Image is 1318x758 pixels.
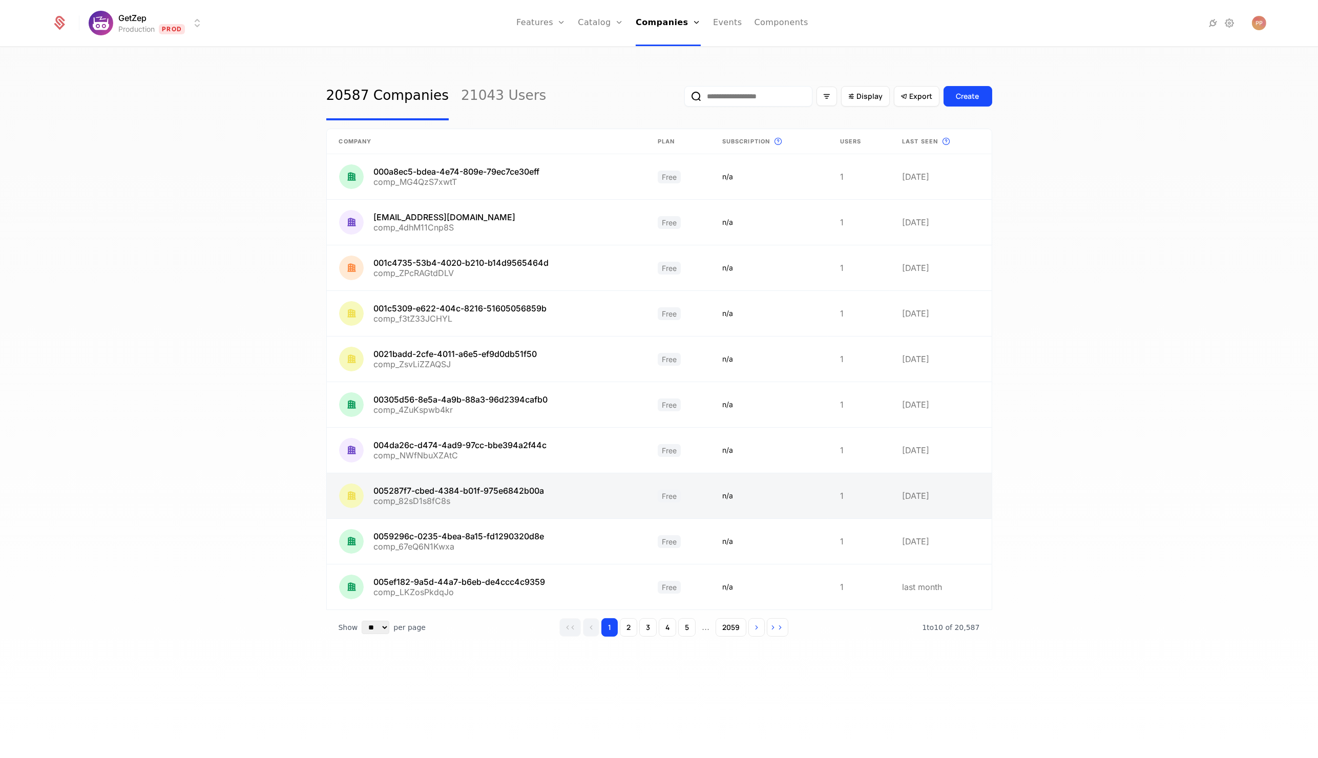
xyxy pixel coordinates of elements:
[716,618,746,637] button: Go to page 2059
[559,618,581,637] button: Go to first page
[461,72,546,120] a: 21043 Users
[910,91,933,101] span: Export
[767,618,788,637] button: Go to last page
[922,623,979,631] span: 20,587
[659,618,676,637] button: Go to page 4
[828,129,890,154] th: Users
[159,24,185,34] span: Prod
[944,86,992,107] button: Create
[922,623,954,631] span: 1 to 10 of
[698,619,714,636] span: ...
[326,72,449,120] a: 20587 Companies
[841,86,890,107] button: Display
[118,12,147,24] span: GetZep
[639,618,657,637] button: Go to page 3
[362,621,389,634] select: Select page size
[902,137,938,146] span: Last seen
[1252,16,1266,30] img: Paul Paliychuk
[326,610,992,645] div: Table pagination
[817,87,837,106] button: Filter options
[857,91,883,101] span: Display
[748,618,765,637] button: Go to next page
[339,622,358,633] span: Show
[1223,17,1236,29] a: Settings
[722,137,770,146] span: Subscription
[559,618,788,637] div: Page navigation
[393,622,426,633] span: per page
[327,129,645,154] th: Company
[92,12,203,34] button: Select environment
[956,91,979,101] div: Create
[583,618,599,637] button: Go to previous page
[89,11,113,35] img: GetZep
[1252,16,1266,30] button: Open user button
[601,618,618,637] button: Go to page 1
[678,618,696,637] button: Go to page 5
[118,24,155,34] div: Production
[645,129,710,154] th: Plan
[620,618,637,637] button: Go to page 2
[1207,17,1219,29] a: Integrations
[894,86,939,107] button: Export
